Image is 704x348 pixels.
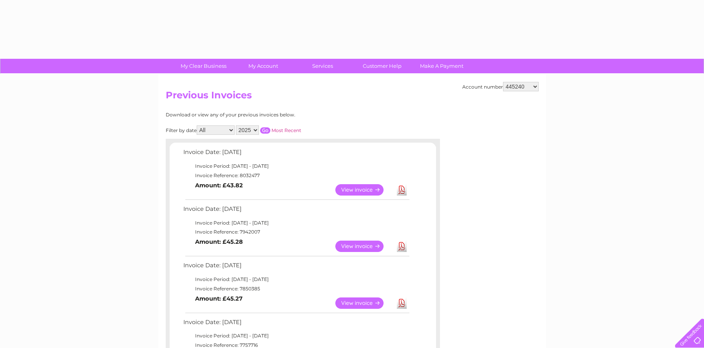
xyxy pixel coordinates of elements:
[181,284,411,294] td: Invoice Reference: 7850385
[166,90,539,105] h2: Previous Invoices
[181,317,411,332] td: Invoice Date: [DATE]
[195,182,243,189] b: Amount: £43.82
[181,161,411,171] td: Invoice Period: [DATE] - [DATE]
[335,297,393,309] a: View
[397,297,407,309] a: Download
[181,227,411,237] td: Invoice Reference: 7942007
[181,260,411,275] td: Invoice Date: [DATE]
[462,82,539,91] div: Account number
[335,184,393,196] a: View
[397,184,407,196] a: Download
[181,331,411,341] td: Invoice Period: [DATE] - [DATE]
[271,127,301,133] a: Most Recent
[181,147,411,161] td: Invoice Date: [DATE]
[409,59,474,73] a: Make A Payment
[171,59,236,73] a: My Clear Business
[181,171,411,180] td: Invoice Reference: 8032477
[397,241,407,252] a: Download
[166,112,371,118] div: Download or view any of your previous invoices below.
[335,241,393,252] a: View
[181,204,411,218] td: Invoice Date: [DATE]
[231,59,295,73] a: My Account
[181,218,411,228] td: Invoice Period: [DATE] - [DATE]
[195,238,243,245] b: Amount: £45.28
[181,275,411,284] td: Invoice Period: [DATE] - [DATE]
[195,295,243,302] b: Amount: £45.27
[350,59,414,73] a: Customer Help
[166,125,371,135] div: Filter by date
[290,59,355,73] a: Services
